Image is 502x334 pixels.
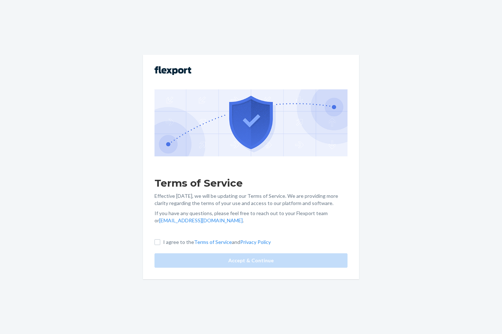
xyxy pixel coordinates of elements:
img: GDPR Compliance [154,89,348,156]
img: Flexport logo [154,66,191,75]
p: I agree to the and [163,239,271,246]
button: Accept & Continue [154,253,348,268]
p: If you have any questions, please feel free to reach out to your Flexport team or . [154,210,348,224]
p: Effective [DATE], we will be updating our Terms of Service. We are providing more clarity regardi... [154,192,348,207]
a: Terms of Service [194,239,232,245]
a: [EMAIL_ADDRESS][DOMAIN_NAME] [159,217,243,223]
h1: Terms of Service [154,177,348,190]
input: I agree to theTerms of ServiceandPrivacy Policy [154,239,160,245]
a: Privacy Policy [240,239,271,245]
